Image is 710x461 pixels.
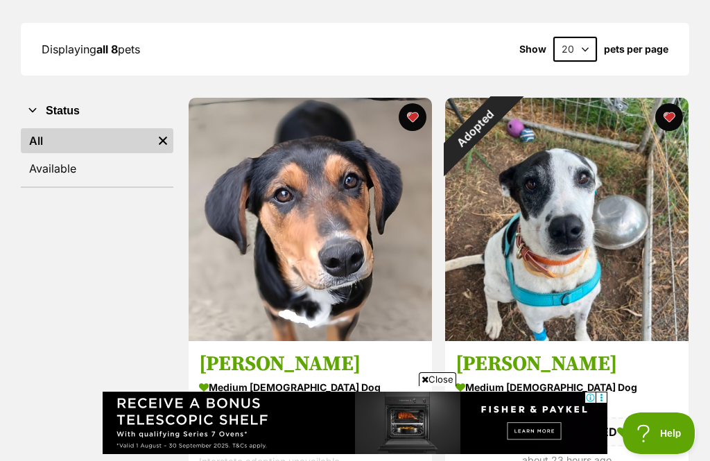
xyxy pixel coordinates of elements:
img: Rufus [189,98,432,341]
a: Adopted [445,330,689,344]
span: Show [519,44,546,55]
label: pets per page [604,44,668,55]
span: Close [419,372,456,386]
iframe: Advertisement [103,392,607,454]
a: All [21,128,153,153]
div: Status [21,125,173,186]
button: favourite [399,103,426,131]
img: Louis [445,98,689,341]
iframe: Help Scout Beacon - Open [623,412,696,454]
h3: [PERSON_NAME] [199,351,422,377]
h3: [PERSON_NAME] [456,351,678,377]
div: medium [DEMOGRAPHIC_DATA] Dog [199,377,422,397]
button: Status [21,102,173,120]
span: Displaying pets [42,42,140,56]
div: Adopted [424,77,526,180]
strong: all 8 [96,42,118,56]
a: Remove filter [153,128,173,153]
button: favourite [655,103,682,131]
a: Available [21,156,173,181]
div: medium [DEMOGRAPHIC_DATA] Dog [456,377,678,397]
